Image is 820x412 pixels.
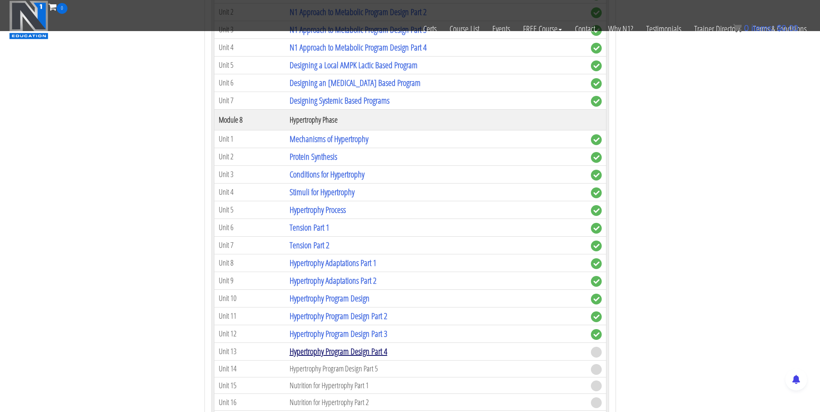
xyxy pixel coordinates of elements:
span: complete [591,329,602,340]
span: complete [591,205,602,216]
img: icon11.png [733,24,742,32]
a: Hypertrophy Process [290,204,346,216]
a: Conditions for Hypertrophy [290,168,364,180]
td: Unit 4 [214,183,285,201]
td: Unit 10 [214,289,285,307]
a: Designing a Local AMPK Lactic Based Program [290,59,418,71]
td: Unit 1 [214,130,285,148]
a: Trainer Directory [688,14,747,44]
a: Designing an [MEDICAL_DATA] Based Program [290,77,421,89]
td: Unit 7 [214,236,285,254]
span: complete [591,96,602,107]
a: Hypertrophy Adaptations Part 1 [290,257,376,269]
td: Unit 14 [214,360,285,377]
span: complete [591,170,602,181]
span: 0 [57,3,67,14]
a: 0 [48,1,67,13]
a: Hypertrophy Program Design Part 2 [290,310,387,322]
a: Course List [443,14,486,44]
span: complete [591,276,602,287]
span: complete [591,152,602,163]
th: Hypertrophy Phase [285,109,587,130]
a: Mechanisms of Hypertrophy [290,133,368,145]
span: 0 [744,23,749,33]
td: Unit 4 [214,38,285,56]
a: FREE Course [517,14,568,44]
span: complete [591,223,602,234]
a: Protein Synthesis [290,151,337,162]
a: N1 Approach to Metabolic Program Design Part 4 [290,41,427,53]
td: Unit 3 [214,165,285,183]
img: n1-education [9,0,48,39]
a: Tension Part 2 [290,239,329,251]
span: complete [591,43,602,54]
a: Why N1? [602,14,640,44]
td: Unit 6 [214,219,285,236]
span: complete [591,60,602,71]
td: Unit 6 [214,74,285,92]
span: complete [591,241,602,251]
a: Testimonials [640,14,688,44]
a: Hypertrophy Program Design Part 3 [290,328,387,339]
a: Events [486,14,517,44]
a: Certs [417,14,443,44]
td: Unit 8 [214,254,285,272]
td: Unit 2 [214,148,285,165]
a: Contact [568,14,602,44]
th: Module 8 [214,109,285,130]
a: Hypertrophy Adaptations Part 2 [290,275,376,286]
span: $ [777,23,782,33]
span: items: [751,23,774,33]
td: Unit 5 [214,56,285,74]
td: Unit 5 [214,201,285,219]
td: Nutrition for Hypertrophy Part 1 [285,377,587,394]
a: Designing Systemic Based Programs [290,95,389,106]
a: Hypertrophy Program Design [290,292,370,304]
span: complete [591,258,602,269]
span: complete [591,187,602,198]
bdi: 0.00 [777,23,798,33]
td: Unit 15 [214,377,285,394]
td: Unit 16 [214,394,285,411]
td: Unit 13 [214,342,285,360]
a: Terms & Conditions [747,14,813,44]
td: Unit 11 [214,307,285,325]
span: complete [591,134,602,145]
a: Stimuli for Hypertrophy [290,186,354,198]
td: Unit 12 [214,325,285,342]
a: Tension Part 1 [290,222,329,233]
span: complete [591,311,602,322]
td: Unit 7 [214,92,285,109]
a: Hypertrophy Program Design Part 4 [290,345,387,357]
td: Nutrition for Hypertrophy Part 2 [285,394,587,411]
span: complete [591,294,602,304]
td: Hypertrophy Program Design Part 5 [285,360,587,377]
td: Unit 9 [214,272,285,289]
span: complete [591,78,602,89]
a: 0 items: $0.00 [733,23,798,33]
